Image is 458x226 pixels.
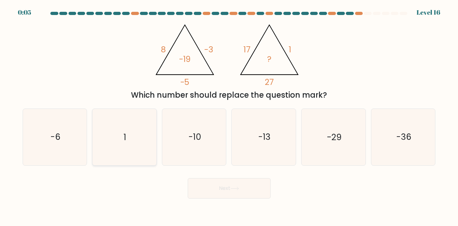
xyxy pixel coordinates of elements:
[265,77,274,88] tspan: 27
[50,131,61,143] text: -6
[179,54,191,65] tspan: -19
[180,77,190,88] tspan: -5
[26,89,432,101] div: Which number should replace the question mark?
[188,178,271,199] button: Next
[289,44,292,55] tspan: 1
[258,131,271,143] text: -13
[327,131,342,143] text: -29
[18,8,31,17] div: 0:05
[417,8,440,17] div: Level 16
[205,44,214,55] tspan: -3
[244,44,251,55] tspan: 17
[188,131,201,143] text: -10
[161,44,166,55] tspan: 8
[124,131,126,143] text: 1
[267,54,272,65] tspan: ?
[396,131,411,143] text: -36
